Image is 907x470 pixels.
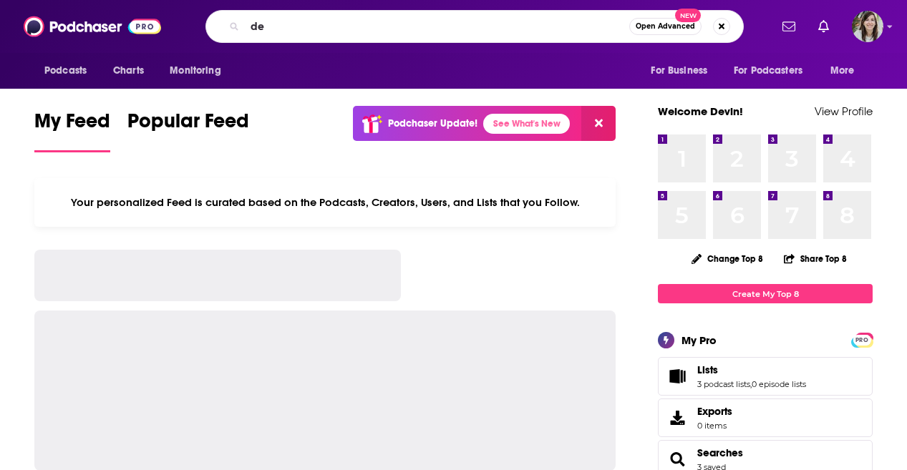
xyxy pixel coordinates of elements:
[852,11,883,42] span: Logged in as devinandrade
[636,23,695,30] span: Open Advanced
[160,57,239,84] button: open menu
[170,61,220,81] span: Monitoring
[34,109,110,152] a: My Feed
[815,104,873,118] a: View Profile
[752,379,806,389] a: 0 episode lists
[853,335,870,346] span: PRO
[663,366,692,386] a: Lists
[34,57,105,84] button: open menu
[44,61,87,81] span: Podcasts
[641,57,725,84] button: open menu
[852,11,883,42] img: User Profile
[675,9,701,22] span: New
[783,245,848,273] button: Share Top 8
[245,15,629,38] input: Search podcasts, credits, & more...
[658,398,873,437] a: Exports
[483,114,570,134] a: See What's New
[658,104,743,118] a: Welcome Devin!
[724,57,823,84] button: open menu
[697,363,718,376] span: Lists
[750,379,752,389] span: ,
[697,405,732,418] span: Exports
[24,13,161,40] img: Podchaser - Follow, Share and Rate Podcasts
[734,61,802,81] span: For Podcasters
[682,333,717,347] div: My Pro
[113,61,144,81] span: Charts
[205,10,744,43] div: Search podcasts, credits, & more...
[104,57,152,84] a: Charts
[813,14,835,39] a: Show notifications dropdown
[830,61,855,81] span: More
[663,449,692,469] a: Searches
[777,14,801,39] a: Show notifications dropdown
[853,334,870,345] a: PRO
[629,18,702,35] button: Open AdvancedNew
[127,109,249,142] span: Popular Feed
[34,178,616,227] div: Your personalized Feed is curated based on the Podcasts, Creators, Users, and Lists that you Follow.
[820,57,873,84] button: open menu
[658,284,873,303] a: Create My Top 8
[651,61,707,81] span: For Business
[697,363,806,376] a: Lists
[663,408,692,428] span: Exports
[852,11,883,42] button: Show profile menu
[697,379,750,389] a: 3 podcast lists
[683,250,772,268] button: Change Top 8
[697,446,743,459] a: Searches
[34,109,110,142] span: My Feed
[127,109,249,152] a: Popular Feed
[388,117,477,129] p: Podchaser Update!
[658,357,873,396] span: Lists
[697,421,732,431] span: 0 items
